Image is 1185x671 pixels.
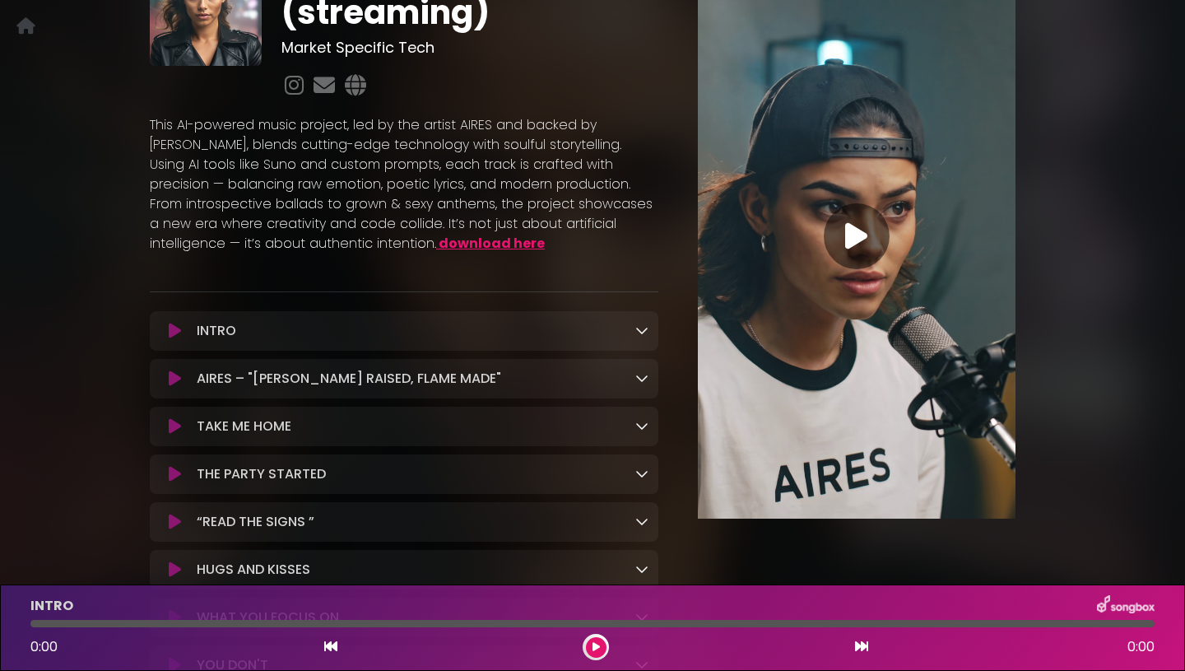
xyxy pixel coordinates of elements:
[197,417,291,436] p: TAKE ME HOME
[197,321,236,341] p: INTRO
[281,39,658,57] h3: Market Specific Tech
[439,234,545,253] a: download here
[197,464,326,484] p: THE PARTY STARTED
[197,512,314,532] p: “READ THE SIGNS ”
[30,637,58,656] span: 0:00
[30,596,73,616] p: INTRO
[1127,637,1155,657] span: 0:00
[1097,595,1155,617] img: songbox-logo-white.png
[150,115,658,254] p: This AI-powered music project, led by the artist AIRES and backed by [PERSON_NAME], blends cuttin...
[197,369,501,389] p: AIRES – "[PERSON_NAME] RAISED, FLAME MADE"
[197,560,310,580] p: HUGS AND KISSES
